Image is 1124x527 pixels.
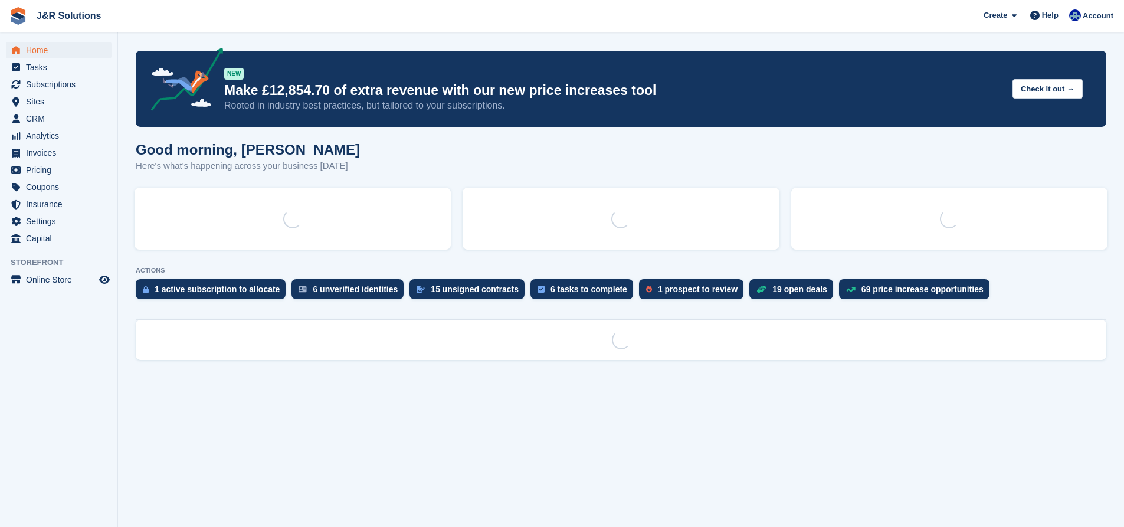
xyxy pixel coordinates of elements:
[1042,9,1059,21] span: Help
[9,7,27,25] img: stora-icon-8386f47178a22dfd0bd8f6a31ec36ba5ce8667c1dd55bd0f319d3a0aa187defe.svg
[26,162,97,178] span: Pricing
[756,285,766,293] img: deal-1b604bf984904fb50ccaf53a9ad4b4a5d6e5aea283cecdc64d6e3604feb123c2.svg
[6,59,112,76] a: menu
[26,213,97,230] span: Settings
[136,267,1106,274] p: ACTIONS
[6,42,112,58] a: menu
[6,213,112,230] a: menu
[658,284,738,294] div: 1 prospect to review
[136,279,291,305] a: 1 active subscription to allocate
[97,273,112,287] a: Preview store
[538,286,545,293] img: task-75834270c22a3079a89374b754ae025e5fb1db73e45f91037f5363f120a921f8.svg
[26,196,97,212] span: Insurance
[11,257,117,269] span: Storefront
[749,279,839,305] a: 19 open deals
[417,286,425,293] img: contract_signature_icon-13c848040528278c33f63329250d36e43548de30e8caae1d1a13099fd9432cc5.svg
[6,230,112,247] a: menu
[26,110,97,127] span: CRM
[639,279,749,305] a: 1 prospect to review
[6,196,112,212] a: menu
[1069,9,1081,21] img: Macie Adcock
[291,279,409,305] a: 6 unverified identities
[224,68,244,80] div: NEW
[846,287,856,292] img: price_increase_opportunities-93ffe204e8149a01c8c9dc8f82e8f89637d9d84a8eef4429ea346261dce0b2c0.svg
[431,284,519,294] div: 15 unsigned contracts
[984,9,1007,21] span: Create
[26,145,97,161] span: Invoices
[6,127,112,144] a: menu
[224,82,1003,99] p: Make £12,854.70 of extra revenue with our new price increases tool
[26,59,97,76] span: Tasks
[530,279,639,305] a: 6 tasks to complete
[26,93,97,110] span: Sites
[409,279,530,305] a: 15 unsigned contracts
[32,6,106,25] a: J&R Solutions
[861,284,984,294] div: 69 price increase opportunities
[6,76,112,93] a: menu
[26,42,97,58] span: Home
[839,279,995,305] a: 69 price increase opportunities
[6,93,112,110] a: menu
[1083,10,1113,22] span: Account
[136,159,360,173] p: Here's what's happening across your business [DATE]
[141,48,224,115] img: price-adjustments-announcement-icon-8257ccfd72463d97f412b2fc003d46551f7dbcb40ab6d574587a9cd5c0d94...
[1012,79,1083,99] button: Check it out →
[136,142,360,158] h1: Good morning, [PERSON_NAME]
[143,286,149,293] img: active_subscription_to_allocate_icon-d502201f5373d7db506a760aba3b589e785aa758c864c3986d89f69b8ff3...
[26,230,97,247] span: Capital
[155,284,280,294] div: 1 active subscription to allocate
[26,76,97,93] span: Subscriptions
[26,127,97,144] span: Analytics
[224,99,1003,112] p: Rooted in industry best practices, but tailored to your subscriptions.
[26,179,97,195] span: Coupons
[26,271,97,288] span: Online Store
[6,179,112,195] a: menu
[6,162,112,178] a: menu
[313,284,398,294] div: 6 unverified identities
[299,286,307,293] img: verify_identity-adf6edd0f0f0b5bbfe63781bf79b02c33cf7c696d77639b501bdc392416b5a36.svg
[6,110,112,127] a: menu
[646,286,652,293] img: prospect-51fa495bee0391a8d652442698ab0144808aea92771e9ea1ae160a38d050c398.svg
[6,271,112,288] a: menu
[772,284,827,294] div: 19 open deals
[6,145,112,161] a: menu
[550,284,627,294] div: 6 tasks to complete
